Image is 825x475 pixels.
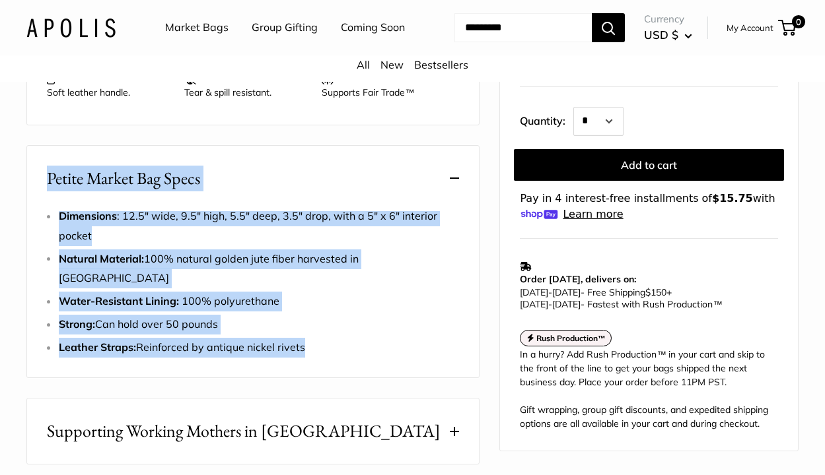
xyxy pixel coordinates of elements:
span: [DATE] [552,298,581,310]
a: Bestsellers [414,58,468,71]
strong: Leather Straps: [59,340,136,354]
label: Quantity: [520,103,573,136]
iframe: Sign Up via Text for Offers [11,425,141,464]
strong: Water-Resistant Lining: [59,294,182,307]
a: Market Bags [165,18,229,38]
strong: Natural Material: [59,252,144,265]
button: Supporting Working Mothers in [GEOGRAPHIC_DATA] [27,398,479,464]
button: USD $ [644,24,692,46]
a: New [380,58,404,71]
li: Can hold over 50 pounds [59,315,459,334]
button: Petite Market Bag Specs [27,146,479,211]
strong: Dimensions [59,209,117,222]
span: [DATE] [520,286,548,298]
img: Apolis [26,18,116,37]
strong: Order [DATE], delivers on: [520,273,636,285]
span: Supporting Working Mothers in [GEOGRAPHIC_DATA] [47,418,441,444]
span: - [548,298,552,310]
strong: Rush Production™ [536,333,606,343]
a: All [357,58,370,71]
a: Coming Soon [341,18,405,38]
span: Petite Market Bag Specs [47,166,200,191]
li: Reinforced by antique nickel rivets [59,338,459,358]
span: USD $ [644,28,678,42]
li: 100% polyurethane [59,292,459,311]
p: Tear & spill resistant. [184,75,308,98]
span: - [548,286,552,298]
p: Supports Fair Trade™ [322,75,446,98]
a: 0 [779,20,796,36]
span: [DATE] [520,298,548,310]
span: [DATE] [552,286,581,298]
p: - Free Shipping + [520,286,771,310]
div: In a hurry? Add Rush Production™ in your cart and skip to the front of the line to get your bags ... [520,347,778,430]
span: - Fastest with Rush Production™ [520,298,722,310]
span: $150 [645,286,666,298]
span: 0 [792,15,805,28]
input: Search... [454,13,592,42]
button: Add to cart [514,149,784,181]
span: 100% natural golden jute fiber harvested in [GEOGRAPHIC_DATA] [59,252,359,285]
button: Search [592,13,625,42]
span: Currency [644,10,692,28]
strong: Strong: [59,317,95,331]
a: Group Gifting [252,18,318,38]
span: : 12.5" wide, 9.5" high, 5.5" deep, 3.5" drop, with a 5" x 6" interior pocket [59,209,437,242]
p: Soft leather handle. [47,75,171,98]
a: My Account [727,20,773,36]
